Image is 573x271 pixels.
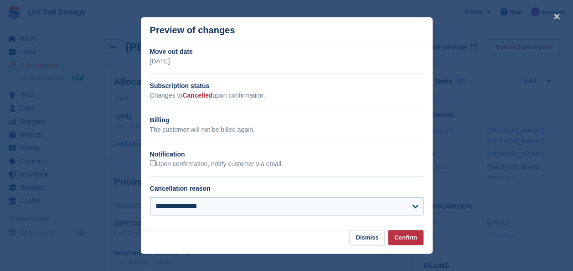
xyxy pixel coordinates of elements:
label: Cancellation reason [150,185,211,192]
h2: Notification [150,150,423,159]
h2: Billing [150,115,423,125]
button: Dismiss [349,230,385,245]
label: Upon confirmation, notify customer via email. [150,160,283,168]
h2: Move out date [150,47,423,57]
p: [DATE] [150,57,423,66]
span: Cancelled [182,92,212,99]
p: Preview of changes [150,25,235,36]
button: close [549,9,564,24]
p: The customer will not be billed again. [150,125,423,135]
p: Changes to upon confirmation. [150,91,423,100]
h2: Subscription status [150,81,423,91]
button: Confirm [388,230,423,245]
input: Upon confirmation, notify customer via email. [150,160,156,166]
